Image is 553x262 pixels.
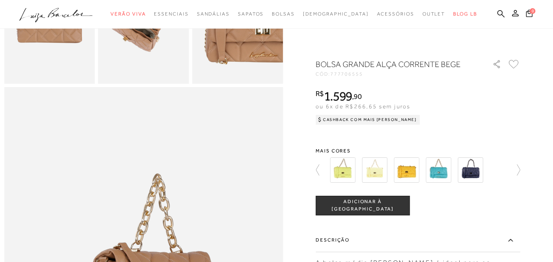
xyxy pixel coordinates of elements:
span: Sandálias [197,11,230,17]
a: categoryNavScreenReaderText [197,7,230,22]
button: 0 [524,9,535,20]
span: Verão Viva [111,11,146,17]
span: BLOG LB [453,11,477,17]
a: BLOG LB [453,7,477,22]
span: Bolsas [272,11,295,17]
span: 777706555 [330,71,363,77]
a: categoryNavScreenReaderText [272,7,295,22]
span: Outlet [422,11,445,17]
img: BOLSA GRANDE ALÇA CORRENTE AZUL ATLÂNTICO [458,157,483,183]
span: 1.599 [324,89,352,103]
a: categoryNavScreenReaderText [377,7,414,22]
span: 0 [530,8,535,14]
img: BOLSA GRANDE ALÇA CORRENTE AZUL [426,157,451,183]
label: Descrição [316,228,520,252]
img: BOLSA GRANDE ALÇA CORRENTE AMARELA [362,157,387,183]
div: Cashback com Mais [PERSON_NAME] [316,115,420,125]
span: ou 6x de R$266,65 sem juros [316,103,410,110]
span: [DEMOGRAPHIC_DATA] [303,11,369,17]
i: R$ [316,90,324,97]
h1: BOLSA GRANDE ALÇA CORRENTE BEGE [316,58,469,70]
span: ADICIONAR À [GEOGRAPHIC_DATA] [316,198,409,213]
span: Essenciais [154,11,188,17]
a: categoryNavScreenReaderText [154,7,188,22]
i: , [352,93,361,100]
a: categoryNavScreenReaderText [111,7,146,22]
img: BOLSA GRANDE ALÇA CORRENTE AMARELA [394,157,419,183]
button: ADICIONAR À [GEOGRAPHIC_DATA] [316,196,410,215]
span: Acessórios [377,11,414,17]
img: BOLSA GRANDE ALÇA CORRENTA AMARELA [330,157,355,183]
a: categoryNavScreenReaderText [422,7,445,22]
a: categoryNavScreenReaderText [238,7,264,22]
span: Sapatos [238,11,264,17]
a: noSubCategoriesText [303,7,369,22]
span: Mais cores [316,148,520,153]
span: 90 [354,92,361,101]
div: CÓD: [316,72,479,76]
